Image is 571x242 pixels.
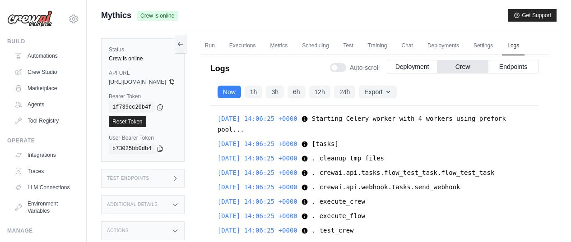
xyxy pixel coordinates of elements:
[387,60,437,73] button: Deployment
[109,69,177,77] label: API URL
[338,37,359,55] a: Test
[312,227,354,234] span: . test_crew
[109,134,177,142] label: User Bearer Token
[396,37,418,55] a: Chat
[312,198,365,205] span: . execute_crew
[334,86,355,98] button: 24h
[200,37,220,55] a: Run
[265,37,293,55] a: Metrics
[11,49,79,63] a: Automations
[101,9,131,22] span: Mythics
[109,143,155,154] code: b73025bb0db4
[488,60,539,73] button: Endpoints
[7,227,79,234] div: Manage
[245,86,263,98] button: 1h
[109,46,177,53] label: Status
[109,116,146,127] a: Reset Token
[218,212,297,219] span: [DATE] 14:06:25 +0000
[218,140,297,147] span: [DATE] 14:06:25 +0000
[218,227,297,234] span: [DATE] 14:06:25 +0000
[109,78,166,86] span: [URL][DOMAIN_NAME]
[11,164,79,178] a: Traces
[350,63,380,72] span: Auto-scroll
[7,10,52,27] img: Logo
[7,38,79,45] div: Build
[109,102,155,113] code: 1f739ec20b4f
[359,86,397,98] button: Export
[312,169,495,176] span: . crewai.api.tasks.flow_test_task.flow_test_task
[11,97,79,112] a: Agents
[502,37,525,55] a: Logs
[210,62,230,75] p: Logs
[107,202,158,207] h3: Additional Details
[107,228,129,233] h3: Actions
[526,199,571,242] iframe: Chat Widget
[468,37,498,55] a: Settings
[11,196,79,218] a: Environment Variables
[218,86,241,98] button: Now
[11,148,79,162] a: Integrations
[312,155,384,162] span: . cleanup_tmp_files
[218,115,506,133] span: Starting Celery worker with 4 workers using prefork pool...
[297,37,334,55] a: Scheduling
[107,176,149,181] h3: Test Endpoints
[312,140,339,147] span: [tasks]
[437,60,488,73] button: Crew
[362,37,393,55] a: Training
[224,37,261,55] a: Executions
[312,183,460,191] span: . crewai.api.webhook.tasks.send_webhook
[109,55,177,62] div: Crew is online
[218,169,297,176] span: [DATE] 14:06:25 +0000
[309,86,330,98] button: 12h
[11,180,79,195] a: LLM Connections
[218,155,297,162] span: [DATE] 14:06:25 +0000
[7,137,79,144] div: Operate
[266,86,284,98] button: 3h
[218,115,297,122] span: [DATE] 14:06:25 +0000
[218,198,297,205] span: [DATE] 14:06:25 +0000
[312,212,365,219] span: . execute_flow
[11,81,79,96] a: Marketplace
[508,9,557,22] button: Get Support
[11,114,79,128] a: Tool Registry
[137,11,178,21] span: Crew is online
[11,65,79,79] a: Crew Studio
[109,93,177,100] label: Bearer Token
[288,86,306,98] button: 6h
[218,183,297,191] span: [DATE] 14:06:25 +0000
[422,37,464,55] a: Deployments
